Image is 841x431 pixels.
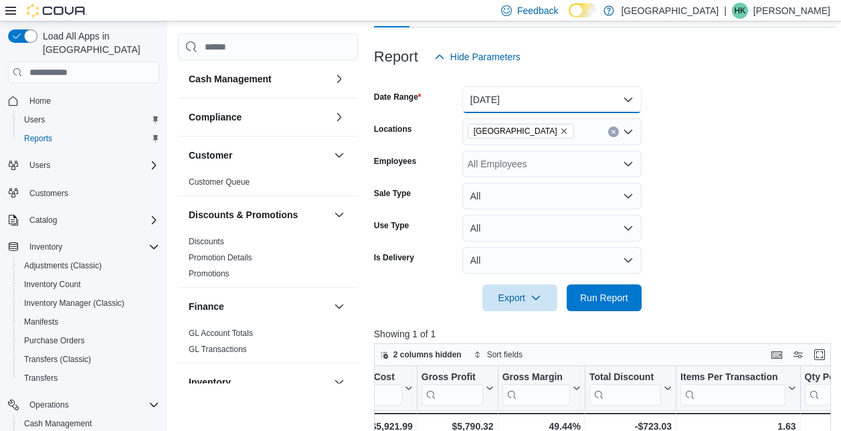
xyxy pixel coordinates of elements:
p: | [724,3,727,19]
label: Employees [374,156,416,167]
span: Discounts [189,236,224,247]
span: HK [735,3,746,19]
span: Inventory Manager (Classic) [24,298,124,309]
button: Transfers (Classic) [13,350,165,369]
button: Inventory [189,375,329,389]
span: GL Transactions [189,344,247,355]
button: Purchase Orders [13,331,165,350]
a: Purchase Orders [19,333,90,349]
span: Dark Mode [569,17,569,18]
button: Home [3,91,165,110]
span: Purchase Orders [24,335,85,346]
button: Cash Management [331,71,347,87]
label: Use Type [374,220,409,231]
span: Users [29,160,50,171]
button: Remove Catskill Mountain High from selection in this group [560,127,568,135]
button: Manifests [13,313,165,331]
div: Gross Profit [422,371,483,406]
p: [GEOGRAPHIC_DATA] [621,3,719,19]
a: Users [19,112,50,128]
div: Items Per Transaction [680,371,785,406]
button: Adjustments (Classic) [13,256,165,275]
button: 2 columns hidden [375,347,467,363]
span: Users [24,157,159,173]
button: Total Cost [349,371,412,406]
span: Operations [24,397,159,413]
a: Adjustments (Classic) [19,258,107,274]
button: Users [3,156,165,175]
p: [PERSON_NAME] [753,3,830,19]
span: Sort fields [487,349,523,360]
a: Home [24,93,56,109]
button: Total Discount [589,371,672,406]
h3: Customer [189,149,232,162]
span: Inventory Count [24,279,81,290]
span: Users [19,112,159,128]
span: Inventory [24,239,159,255]
button: Operations [3,396,165,414]
div: Total Discount [589,371,661,384]
label: Sale Type [374,188,411,199]
span: Transfers [19,370,159,386]
button: Clear input [608,126,619,137]
button: Display options [790,347,806,363]
button: Discounts & Promotions [189,208,329,222]
span: Home [24,92,159,109]
button: Compliance [331,109,347,125]
div: Customer [178,174,358,195]
button: Finance [331,298,347,315]
span: Purchase Orders [19,333,159,349]
button: Finance [189,300,329,313]
button: Items Per Transaction [680,371,796,406]
div: Items Per Transaction [680,371,785,384]
a: Inventory Count [19,276,86,292]
h3: Inventory [189,375,231,389]
span: Users [24,114,45,125]
button: Gross Margin [502,371,580,406]
h3: Finance [189,300,224,313]
button: Transfers [13,369,165,387]
button: [DATE] [462,86,642,113]
span: Transfers [24,373,58,383]
span: Promotions [189,268,229,279]
label: Is Delivery [374,252,414,263]
button: Reports [13,129,165,148]
div: Total Cost [349,371,401,384]
a: Promotions [189,269,229,278]
span: Load All Apps in [GEOGRAPHIC_DATA] [37,29,159,56]
a: Discounts [189,237,224,246]
span: Reports [19,131,159,147]
a: Transfers (Classic) [19,351,96,367]
button: Inventory [3,238,165,256]
span: Promotion Details [189,252,252,263]
div: Total Discount [589,371,661,406]
button: Customer [189,149,329,162]
span: Catalog [29,215,57,226]
button: Discounts & Promotions [331,207,347,223]
a: Manifests [19,314,64,330]
span: Inventory [29,242,62,252]
span: Hide Parameters [450,50,521,64]
button: Users [13,110,165,129]
button: Users [24,157,56,173]
span: Home [29,96,51,106]
a: Reports [19,131,58,147]
button: All [462,247,642,274]
a: Inventory Manager (Classic) [19,295,130,311]
a: Customer Queue [189,177,250,187]
span: Export [490,284,549,311]
label: Locations [374,124,412,135]
label: Date Range [374,92,422,102]
h3: Cash Management [189,72,272,86]
div: Gross Margin [502,371,569,384]
div: Gross Profit [422,371,483,384]
span: Customers [24,184,159,201]
span: Cash Management [24,418,92,429]
a: Transfers [19,370,63,386]
span: Reports [24,133,52,144]
button: Operations [24,397,74,413]
h3: Compliance [189,110,242,124]
span: Inventory Count [19,276,159,292]
span: Transfers (Classic) [24,354,91,365]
